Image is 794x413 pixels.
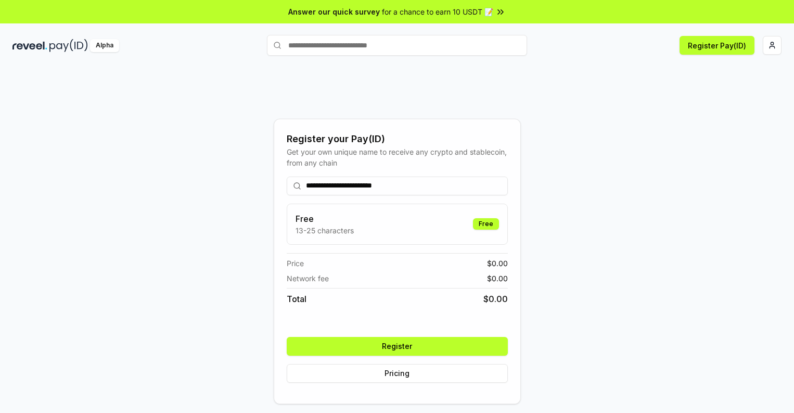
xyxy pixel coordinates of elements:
[287,258,304,269] span: Price
[296,225,354,236] p: 13-25 characters
[483,293,508,305] span: $ 0.00
[287,293,306,305] span: Total
[473,218,499,230] div: Free
[12,39,47,52] img: reveel_dark
[287,132,508,146] div: Register your Pay(ID)
[382,6,493,17] span: for a chance to earn 10 USDT 📝
[487,273,508,284] span: $ 0.00
[287,146,508,168] div: Get your own unique name to receive any crypto and stablecoin, from any chain
[680,36,754,55] button: Register Pay(ID)
[296,212,354,225] h3: Free
[287,364,508,383] button: Pricing
[287,273,329,284] span: Network fee
[49,39,88,52] img: pay_id
[288,6,380,17] span: Answer our quick survey
[90,39,119,52] div: Alpha
[487,258,508,269] span: $ 0.00
[287,337,508,356] button: Register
